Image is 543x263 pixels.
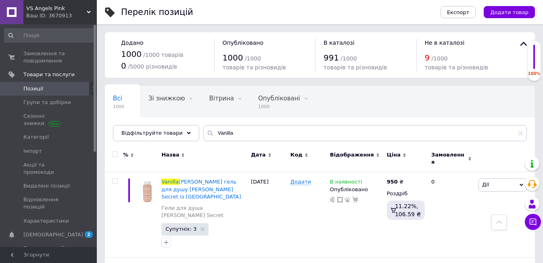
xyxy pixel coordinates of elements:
span: / 5000 різновидів [128,63,177,70]
button: Додати товар [484,6,535,18]
div: Перелік позицій [121,8,193,17]
span: Зі знижкою [148,95,185,102]
input: Пошук по назві позиції, артикулу і пошуковим запитам [203,125,527,141]
span: товарів та різновидів [425,64,488,71]
span: Характеристики [23,217,69,225]
span: Замовлення та повідомлення [23,50,75,65]
span: Код [290,151,303,159]
span: 11.22%, 106.59 ₴ [395,203,421,217]
div: ₴ [387,178,403,186]
span: Імпорт [23,148,42,155]
div: 100% [528,71,541,77]
span: 1000 [121,49,142,59]
input: Пошук [4,28,95,43]
a: Vanilla[PERSON_NAME] гель для душу [PERSON_NAME] Secret із [GEOGRAPHIC_DATA] [161,179,241,199]
div: Ваш ID: 3670913 [26,12,97,19]
span: Сезонні знижки [23,113,75,127]
span: / 1000 [431,55,447,62]
span: [PERSON_NAME] гель для душу [PERSON_NAME] Secret із [GEOGRAPHIC_DATA] [161,179,241,199]
span: Опубліковано [223,40,264,46]
span: Додано [121,40,143,46]
span: Всі [113,95,122,102]
span: Vanilla [161,179,179,185]
span: Відновлення позицій [23,196,75,211]
a: Гели для душа [PERSON_NAME] Secret [161,205,247,219]
span: Дата [251,151,266,159]
span: 0 [121,61,126,71]
span: Видалені позиції [23,182,70,190]
span: 1000 [223,53,243,63]
span: Показники роботи компанії [23,245,75,259]
span: Позиції [23,85,43,92]
span: Не в каталозі [425,40,465,46]
span: Відображення [330,151,374,159]
span: Вітрина [209,95,234,102]
img: Vanilla Orchid Sandalwood гель для душу Victoria's Secret із США [137,178,157,205]
b: 950 [387,179,398,185]
span: В наявності [330,179,362,187]
span: Відфільтруйте товари [121,130,183,136]
span: Товари та послуги [23,71,75,78]
span: Дії [482,182,489,188]
span: VS Angels Pink [26,5,87,12]
span: Групи та добірки [23,99,71,106]
span: Супутніх: 3 [165,226,196,232]
span: Додати [290,179,311,185]
span: Опубліковані [258,95,300,102]
span: Експорт [447,9,470,15]
span: Ціна [387,151,401,159]
div: Роздріб [387,190,424,197]
span: / 1000 [245,55,261,62]
span: 991 [324,53,339,63]
button: Чат з покупцем [525,214,541,230]
div: 0 [426,172,476,257]
span: [DEMOGRAPHIC_DATA] [23,231,83,238]
span: товарів та різновидів [223,64,286,71]
span: товарів та різновидів [324,64,387,71]
span: % [123,151,128,159]
span: Додати товар [490,9,528,15]
span: 9 [425,53,430,63]
div: [DATE] [249,172,288,257]
span: 2 [85,231,93,238]
span: В каталозі [324,40,355,46]
button: Експорт [441,6,476,18]
span: Назва [161,151,179,159]
span: 1000 [258,104,300,110]
span: Категорії [23,134,49,141]
span: Замовлення [431,151,466,166]
span: / 1000 товарів [143,52,183,58]
span: Акції та промокоди [23,161,75,176]
span: 1000 [113,104,124,110]
span: / 1000 [340,55,357,62]
span: Приховані [113,125,146,133]
div: Опубліковано [330,186,383,193]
